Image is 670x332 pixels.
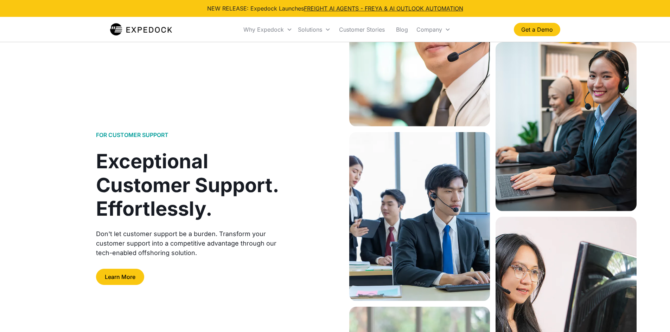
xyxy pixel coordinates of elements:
img: two woman in suit with headset and laptop [496,42,637,211]
div: Why Expedock [241,18,295,41]
a: Blog [390,18,414,41]
div: NEW RELEASE: Expedock Launches [207,4,463,13]
img: Expedock Logo [110,22,172,37]
a: FREIGHT AI AGENTS - FREYA & AI OUTLOOK AUTOMATION [304,5,463,12]
img: employees in suit and working at the office [349,132,490,301]
div: Don't let customer support be a burden. Transform your customer support into a competitive advant... [96,229,293,258]
div: Company [414,18,453,41]
a: home [110,22,172,37]
iframe: Chat Widget [635,298,670,332]
div: Solutions [298,26,322,33]
a: Learn More [96,269,144,285]
a: Get a Demo [514,23,560,36]
div: Solutions [295,18,333,41]
a: Customer Stories [333,18,390,41]
div: Why Expedock [243,26,284,33]
div: Exceptional Customer Support. Effortlessly. [96,150,293,221]
h1: FOR CUSTOMER SUPPORT [96,132,168,138]
div: Company [416,26,442,33]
